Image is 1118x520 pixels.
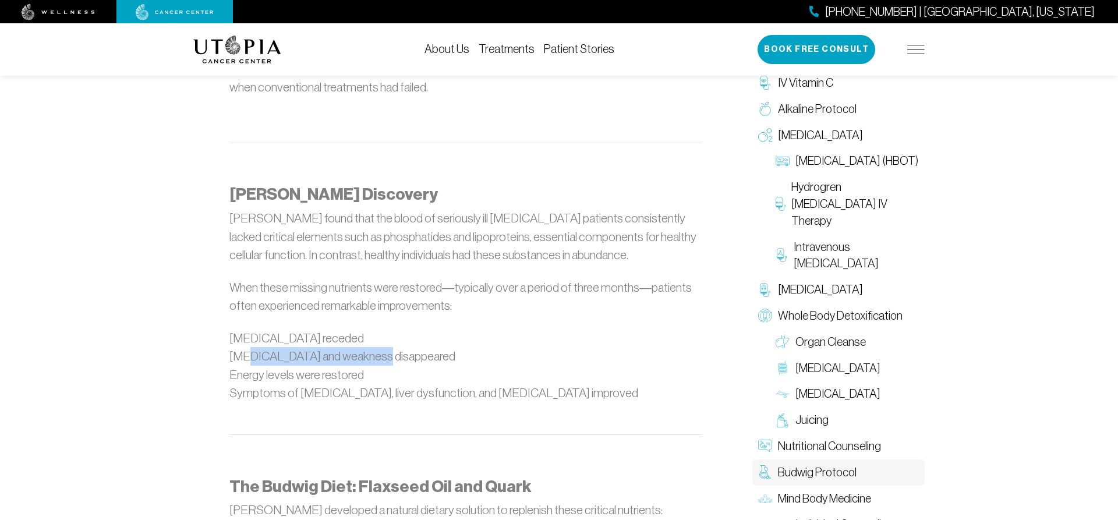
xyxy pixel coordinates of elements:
span: Juicing [795,412,829,429]
span: Nutritional Counseling [778,438,881,455]
img: logo [193,36,281,63]
img: wellness [22,4,95,20]
a: [MEDICAL_DATA] [770,355,925,381]
img: Lymphatic Massage [776,387,790,401]
img: Organ Cleanse [776,335,790,349]
span: Intravenous [MEDICAL_DATA] [794,239,919,273]
a: Organ Cleanse [770,329,925,355]
button: Book Free Consult [758,35,875,64]
img: icon-hamburger [907,45,925,54]
a: Juicing [770,407,925,433]
span: Hydrogren [MEDICAL_DATA] IV Therapy [791,179,919,229]
strong: [PERSON_NAME] Discovery [229,185,438,204]
span: [MEDICAL_DATA] [778,127,863,144]
a: [MEDICAL_DATA] [752,122,925,148]
a: Whole Body Detoxification [752,303,925,329]
a: Budwig Protocol [752,459,925,486]
a: IV Vitamin C [752,70,925,96]
li: Symptoms of [MEDICAL_DATA], liver dysfunction, and [MEDICAL_DATA] improved [229,384,702,402]
strong: The Budwig Diet: Flaxseed Oil and Quark [229,477,532,496]
img: Colon Therapy [776,361,790,375]
a: About Us [424,43,469,55]
li: Energy levels were restored [229,366,702,384]
img: Intravenous Ozone Therapy [776,248,788,262]
img: IV Vitamin C [758,76,772,90]
img: Hydrogren Peroxide IV Therapy [776,197,786,211]
img: Juicing [776,413,790,427]
span: Mind Body Medicine [778,490,871,507]
span: Whole Body Detoxification [778,307,903,324]
img: Chelation Therapy [758,283,772,297]
span: [MEDICAL_DATA] [778,281,863,298]
span: [PHONE_NUMBER] | [GEOGRAPHIC_DATA], [US_STATE] [825,3,1095,20]
p: When these missing nutrients were restored—typically over a period of three months—patients often... [229,278,702,315]
a: Intravenous [MEDICAL_DATA] [770,234,925,277]
a: Alkaline Protocol [752,96,925,122]
span: Alkaline Protocol [778,101,857,118]
a: Nutritional Counseling [752,433,925,459]
p: [PERSON_NAME] found that the blood of seriously ill [MEDICAL_DATA] patients consistently lacked c... [229,209,702,264]
li: [MEDICAL_DATA] receded [229,329,702,348]
a: Hydrogren [MEDICAL_DATA] IV Therapy [770,174,925,234]
a: [MEDICAL_DATA] [770,381,925,407]
span: [MEDICAL_DATA] [795,360,880,377]
a: [PHONE_NUMBER] | [GEOGRAPHIC_DATA], [US_STATE] [809,3,1095,20]
img: Hyperbaric Oxygen Therapy (HBOT) [776,154,790,168]
a: Patient Stories [544,43,614,55]
img: Whole Body Detoxification [758,309,772,323]
span: [MEDICAL_DATA] [795,385,880,402]
img: cancer center [136,4,214,20]
p: [PERSON_NAME] developed a natural dietary solution to replenish these critical nutrients: [229,501,702,519]
img: Oxygen Therapy [758,128,772,142]
img: Budwig Protocol [758,465,772,479]
img: Alkaline Protocol [758,102,772,116]
a: [MEDICAL_DATA] [752,277,925,303]
img: Mind Body Medicine [758,491,772,505]
a: [MEDICAL_DATA] (HBOT) [770,148,925,174]
span: Budwig Protocol [778,464,857,481]
a: Treatments [479,43,535,55]
img: Nutritional Counseling [758,439,772,453]
span: Organ Cleanse [795,334,866,351]
a: Mind Body Medicine [752,486,925,512]
li: [MEDICAL_DATA] and weakness disappeared [229,347,702,366]
span: [MEDICAL_DATA] (HBOT) [795,153,918,169]
span: IV Vitamin C [778,75,833,91]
